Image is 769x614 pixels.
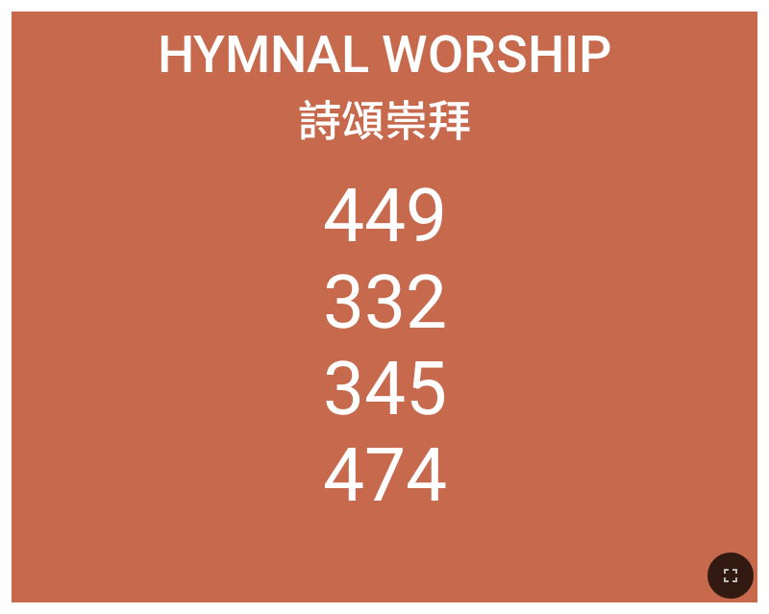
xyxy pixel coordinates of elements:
[323,432,447,519] li: 474
[323,346,447,432] li: 345
[323,173,447,259] li: 449
[158,24,611,85] span: Hymnal Worship
[323,259,447,346] li: 332
[298,86,471,149] span: 詩頌崇拜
